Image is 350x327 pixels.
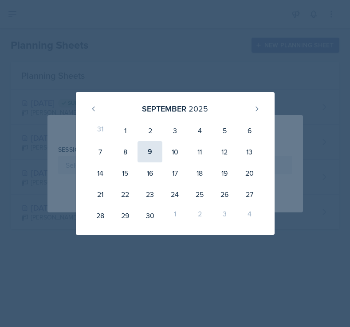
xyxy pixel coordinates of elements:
div: 14 [88,162,113,184]
div: 9 [138,141,162,162]
div: 26 [212,184,237,205]
div: 3 [212,205,237,226]
div: 27 [237,184,262,205]
div: 20 [237,162,262,184]
div: September [142,103,186,115]
div: 1 [162,205,187,226]
div: 11 [187,141,212,162]
div: 25 [187,184,212,205]
div: 2025 [189,103,208,115]
div: 30 [138,205,162,226]
div: 7 [88,141,113,162]
div: 6 [237,120,262,141]
div: 2 [187,205,212,226]
div: 2 [138,120,162,141]
div: 18 [187,162,212,184]
div: 12 [212,141,237,162]
div: 24 [162,184,187,205]
div: 5 [212,120,237,141]
div: 31 [88,120,113,141]
div: 1 [113,120,138,141]
div: 15 [113,162,138,184]
div: 21 [88,184,113,205]
div: 19 [212,162,237,184]
div: 8 [113,141,138,162]
div: 22 [113,184,138,205]
div: 10 [162,141,187,162]
div: 3 [162,120,187,141]
div: 28 [88,205,113,226]
div: 13 [237,141,262,162]
div: 23 [138,184,162,205]
div: 4 [237,205,262,226]
div: 4 [187,120,212,141]
div: 17 [162,162,187,184]
div: 29 [113,205,138,226]
div: 16 [138,162,162,184]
